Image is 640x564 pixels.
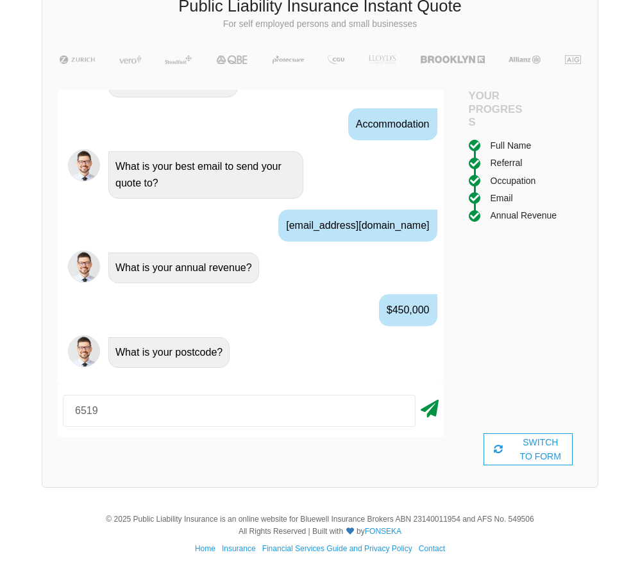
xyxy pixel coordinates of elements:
a: Home [195,544,215,553]
img: LLOYD's | Public Liability Insurance [362,55,402,64]
a: Financial Services Guide and Privacy Policy [262,544,412,553]
img: Vero | Public Liability Insurance [114,55,147,64]
img: Steadfast | Public Liability Insurance [160,55,197,64]
div: Accommodation [348,108,437,140]
div: What is your best email to send your quote to? [108,151,303,199]
div: Occupation [491,174,536,188]
img: Protecsure | Public Liability Insurance [267,55,309,64]
p: For self employed persons and small businesses [52,18,588,31]
img: Zurich | Public Liability Insurance [54,55,101,64]
div: [EMAIL_ADDRESS][DOMAIN_NAME] [278,210,437,242]
img: Allianz | Public Liability Insurance [503,55,547,64]
div: $450,000 [379,294,437,326]
img: QBE | Public Liability Insurance [210,55,255,64]
div: What is your annual revenue? [108,253,259,283]
a: FONSEKA [365,527,401,536]
img: Brooklyn | Public Liability Insurance [416,55,490,64]
div: Email [491,191,513,205]
img: Chatbot | PLI [68,251,100,283]
a: Insurance [222,544,256,553]
a: Contact [419,544,445,553]
img: Chatbot | PLI [68,149,100,181]
h4: Your Progress [469,90,528,128]
img: AIG | Public Liability Insurance [560,55,586,64]
div: Full Name [491,138,532,153]
input: Your postcode [63,395,416,427]
img: CGU | Public Liability Insurance [323,55,349,64]
div: SWITCH TO FORM [484,433,573,465]
div: Referral [491,156,523,170]
img: Chatbot | PLI [68,335,100,367]
div: Annual Revenue [491,208,557,222]
div: What is your postcode? [108,337,230,368]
